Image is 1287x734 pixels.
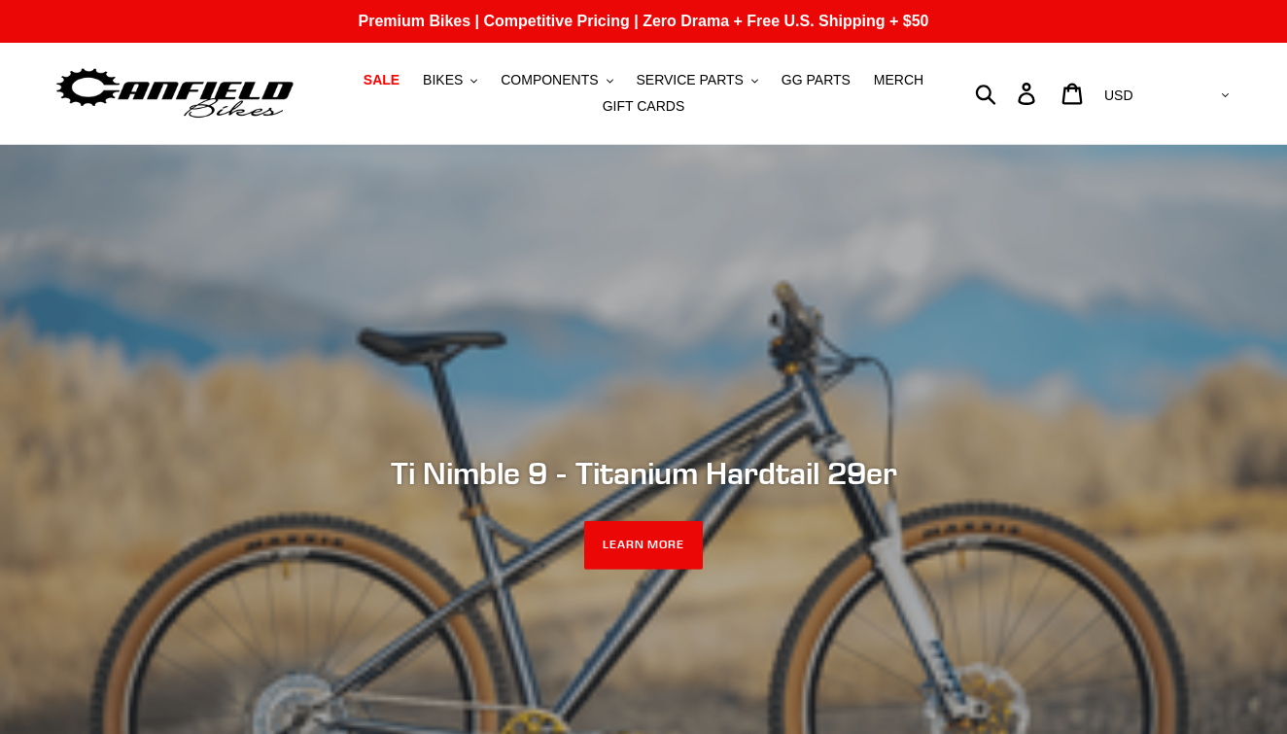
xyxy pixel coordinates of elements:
button: BIKES [413,67,487,93]
a: MERCH [864,67,933,93]
a: GIFT CARDS [593,93,695,120]
a: GG PARTS [772,67,860,93]
span: GG PARTS [782,72,851,88]
button: COMPONENTS [491,67,622,93]
span: SERVICE PARTS [636,72,743,88]
h2: Ti Nimble 9 - Titanium Hardtail 29er [114,454,1173,491]
span: MERCH [874,72,923,88]
span: SALE [364,72,400,88]
span: BIKES [423,72,463,88]
span: COMPONENTS [501,72,598,88]
span: GIFT CARDS [603,98,685,115]
a: LEARN MORE [584,521,704,570]
img: Canfield Bikes [53,63,296,124]
a: SALE [354,67,409,93]
button: SERVICE PARTS [626,67,767,93]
